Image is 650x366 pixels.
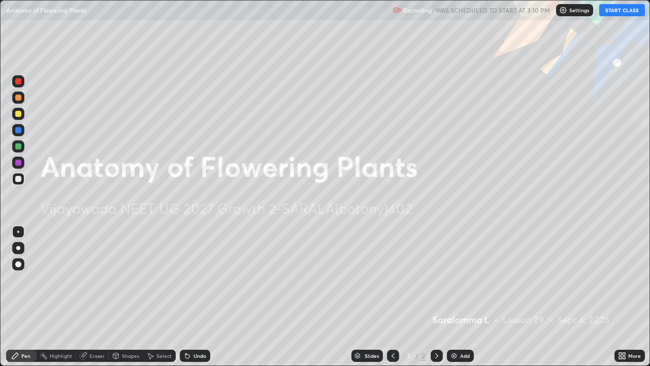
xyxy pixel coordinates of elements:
p: Recording [403,7,432,14]
div: Pen [21,353,30,358]
button: START CLASS [599,4,645,16]
h5: WAS SCHEDULED TO START AT 3:10 PM [436,6,550,15]
div: 2 [420,351,427,360]
img: recording.375f2c34.svg [393,6,401,14]
div: Slides [365,353,379,358]
div: Shapes [122,353,139,358]
img: add-slide-button [450,352,458,360]
p: Settings [569,8,589,13]
div: More [628,353,641,358]
div: Add [460,353,470,358]
div: 2 [403,353,413,359]
img: class-settings-icons [559,6,567,14]
div: Select [156,353,172,358]
div: / [415,353,418,359]
p: Anatomy of Flowering Plants [6,6,86,14]
div: Highlight [50,353,72,358]
div: Eraser [89,353,105,358]
div: Undo [193,353,206,358]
